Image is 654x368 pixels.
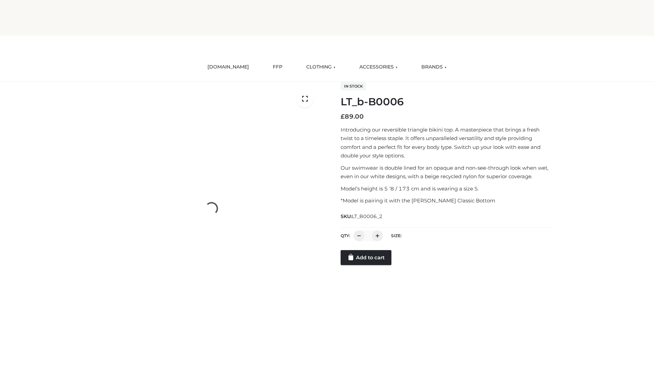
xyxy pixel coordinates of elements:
p: Model’s height is 5 ‘8 / 173 cm and is wearing a size S. [341,184,553,193]
span: LT_B0006_2 [352,213,383,219]
a: FFP [268,60,287,75]
a: BRANDS [416,60,452,75]
span: SKU: [341,212,383,220]
span: In stock [341,82,366,90]
span: £ [341,113,345,120]
bdi: 89.00 [341,113,364,120]
label: QTY: [341,233,350,238]
p: Our swimwear is double lined for an opaque and non-see-through look when wet, even in our white d... [341,164,553,181]
a: CLOTHING [301,60,341,75]
h1: LT_b-B0006 [341,96,553,108]
a: Add to cart [341,250,391,265]
p: *Model is pairing it with the [PERSON_NAME] Classic Bottom [341,196,553,205]
a: ACCESSORIES [354,60,403,75]
a: [DOMAIN_NAME] [202,60,254,75]
label: Size: [391,233,402,238]
p: Introducing our reversible triangle bikini top. A masterpiece that brings a fresh twist to a time... [341,125,553,160]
